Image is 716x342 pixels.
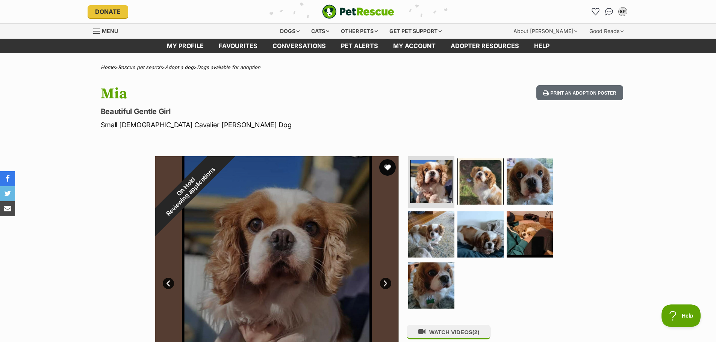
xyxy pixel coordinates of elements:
[605,8,613,15] img: chat-41dd97257d64d25036548639549fe6c8038ab92f7586957e7f3b1b290dea8141.svg
[197,64,260,70] a: Dogs available for adoption
[101,64,115,70] a: Home
[159,39,211,53] a: My profile
[457,158,504,205] img: Photo of Mia
[88,5,128,18] a: Donate
[662,304,701,327] iframe: Help Scout Beacon - Open
[211,39,265,53] a: Favourites
[306,24,335,39] div: Cats
[619,8,627,15] div: SP
[322,5,394,19] img: logo-e224e6f780fb5917bec1dbf3a21bbac754714ae5b6737aabdf751b685950b380.svg
[165,64,194,70] a: Adopt a dog
[408,262,454,309] img: Photo of Mia
[617,6,629,18] button: My account
[584,24,629,39] div: Good Reads
[472,329,479,335] span: (2)
[507,211,553,258] img: Photo of Mia
[102,28,118,34] span: Menu
[443,39,527,53] a: Adopter resources
[101,85,419,102] h1: Mia
[590,6,629,18] ul: Account quick links
[527,39,557,53] a: Help
[590,6,602,18] a: Favourites
[275,24,305,39] div: Dogs
[410,160,453,203] img: Photo of Mia
[603,6,615,18] a: Conversations
[379,159,396,176] button: favourite
[322,5,394,19] a: PetRescue
[536,85,623,101] button: Print an adoption poster
[336,24,383,39] div: Other pets
[163,278,174,289] a: Prev
[508,24,583,39] div: About [PERSON_NAME]
[380,278,391,289] a: Next
[101,120,419,130] p: Small [DEMOGRAPHIC_DATA] Cavalier [PERSON_NAME] Dog
[118,64,162,70] a: Rescue pet search
[82,65,634,70] div: > > >
[407,325,491,339] button: WATCH VIDEOS(2)
[134,135,242,243] div: On Hold
[265,39,333,53] a: conversations
[408,211,454,258] img: Photo of Mia
[101,106,419,117] p: Beautiful Gentle Girl
[165,166,216,217] span: Reviewing applications
[384,24,447,39] div: Get pet support
[93,24,123,37] a: Menu
[333,39,386,53] a: Pet alerts
[386,39,443,53] a: My account
[507,158,553,205] img: Photo of Mia
[457,211,504,258] img: Photo of Mia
